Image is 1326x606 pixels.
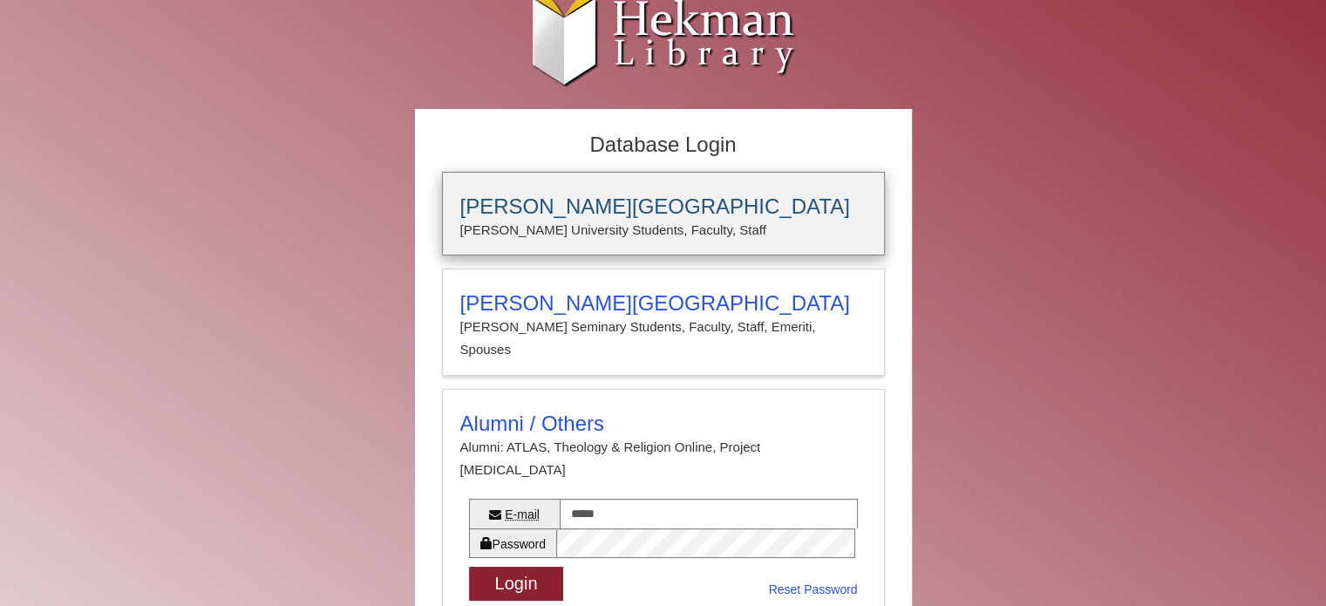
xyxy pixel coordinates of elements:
[769,579,858,601] a: Reset Password
[442,172,885,255] a: [PERSON_NAME][GEOGRAPHIC_DATA][PERSON_NAME] University Students, Faculty, Staff
[460,316,867,362] p: [PERSON_NAME] Seminary Students, Faculty, Staff, Emeriti, Spouses
[460,219,867,242] p: [PERSON_NAME] University Students, Faculty, Staff
[460,194,867,219] h3: [PERSON_NAME][GEOGRAPHIC_DATA]
[433,127,894,163] h2: Database Login
[460,436,867,482] p: Alumni: ATLAS, Theology & Religion Online, Project [MEDICAL_DATA]
[460,412,867,436] h3: Alumni / Others
[460,291,867,316] h3: [PERSON_NAME][GEOGRAPHIC_DATA]
[460,412,867,482] summary: Alumni / OthersAlumni: ATLAS, Theology & Religion Online, Project [MEDICAL_DATA]
[442,269,885,376] a: [PERSON_NAME][GEOGRAPHIC_DATA][PERSON_NAME] Seminary Students, Faculty, Staff, Emeriti, Spouses
[469,567,564,601] button: Login
[469,528,556,558] label: Password
[505,507,540,521] abbr: E-mail or username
